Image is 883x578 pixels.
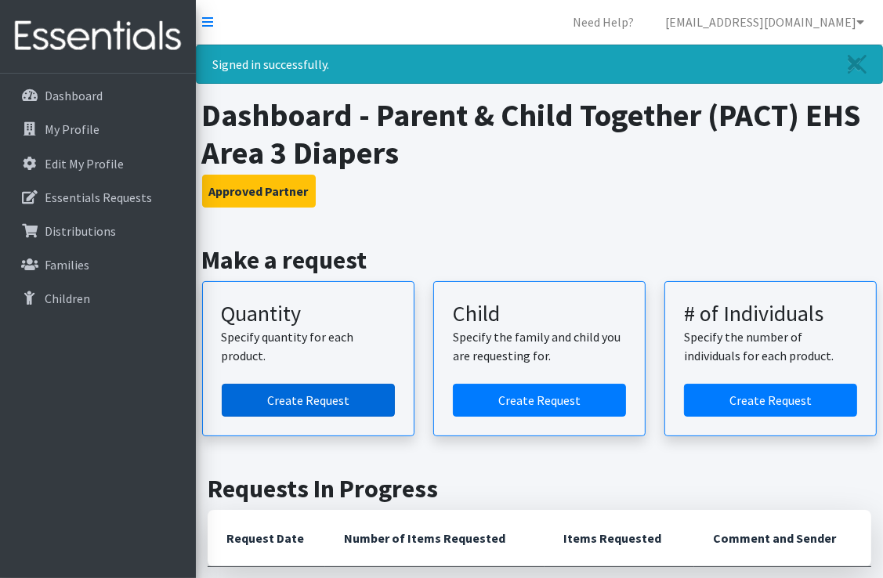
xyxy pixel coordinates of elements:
a: Dashboard [6,80,190,111]
h3: Quantity [222,301,395,327]
th: Number of Items Requested [325,510,545,567]
th: Comment and Sender [694,510,871,567]
h1: Dashboard - Parent & Child Together (PACT) EHS Area 3 Diapers [202,96,878,172]
a: Create a request for a child or family [453,384,626,417]
a: Close [832,45,882,83]
p: Distributions [45,223,116,239]
h2: Requests In Progress [208,474,871,504]
a: Create a request by quantity [222,384,395,417]
th: Request Date [208,510,325,567]
a: Children [6,283,190,314]
a: Need Help? [560,6,646,38]
h2: Make a request [202,245,878,275]
h3: Child [453,301,626,327]
a: Create a request by number of individuals [684,384,857,417]
a: Essentials Requests [6,182,190,213]
p: Dashboard [45,88,103,103]
p: Essentials Requests [45,190,152,205]
p: Specify the number of individuals for each product. [684,327,857,365]
p: Specify quantity for each product. [222,327,395,365]
a: My Profile [6,114,190,145]
p: Families [45,257,89,273]
p: My Profile [45,121,100,137]
p: Specify the family and child you are requesting for. [453,327,626,365]
th: Items Requested [545,510,694,567]
div: Signed in successfully. [196,45,883,84]
a: [EMAIL_ADDRESS][DOMAIN_NAME] [653,6,877,38]
p: Edit My Profile [45,156,124,172]
a: Edit My Profile [6,148,190,179]
p: Children [45,291,90,306]
a: Distributions [6,215,190,247]
a: Families [6,249,190,280]
button: Approved Partner [202,175,316,208]
img: HumanEssentials [6,10,190,63]
h3: # of Individuals [684,301,857,327]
